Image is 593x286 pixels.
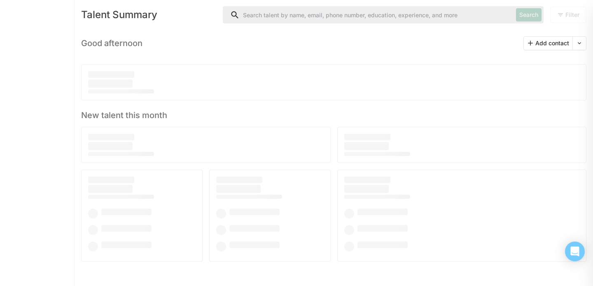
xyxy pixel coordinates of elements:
h3: Good afternoon [81,38,142,48]
h3: New talent this month [81,107,586,120]
input: Search [223,7,513,23]
button: Add contact [524,37,572,50]
div: Talent Summary [81,10,216,20]
div: Open Intercom Messenger [565,242,585,261]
